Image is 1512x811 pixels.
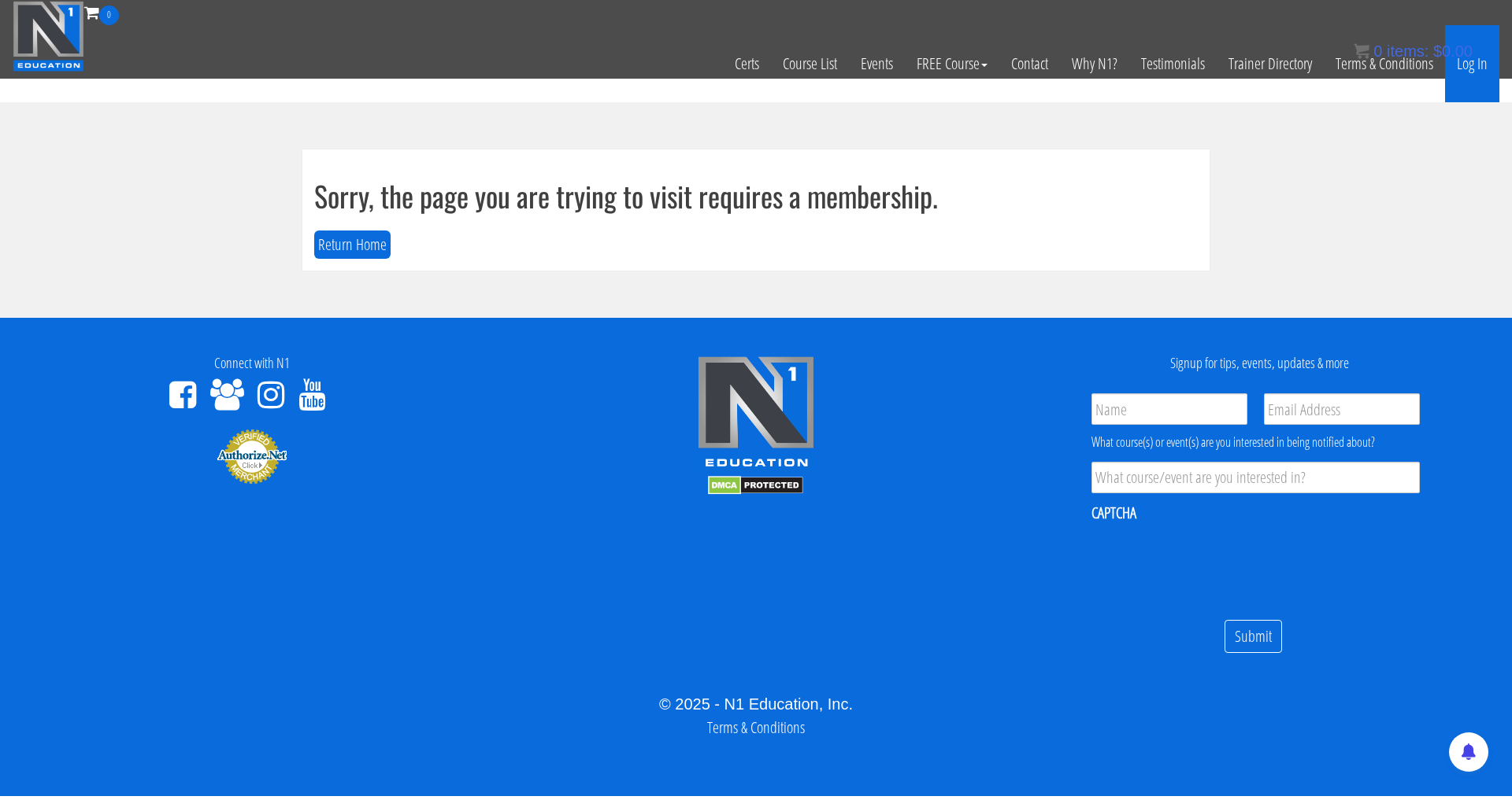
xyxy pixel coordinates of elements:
[1091,433,1420,452] div: What course(s) or event(s) are you interested in being notified about?
[1433,42,1473,60] bdi: 0.00
[1445,25,1499,102] a: Log In
[1373,42,1382,60] span: 0
[12,692,1500,716] div: © 2025 - N1 Education, Inc.
[1387,42,1429,60] span: items:
[1264,393,1420,425] input: Email Address
[1225,620,1282,654] input: Submit
[771,25,849,102] a: Course List
[1354,43,1369,59] img: icon11.png
[1020,356,1500,371] h4: Signup for tips, events, updates & more
[707,717,805,738] a: Terms & Conditions
[999,25,1060,102] a: Contact
[1091,462,1420,493] input: What course/event are you interested in?
[12,356,492,371] h4: Connect with N1
[1091,533,1331,595] iframe: reCAPTCHA
[849,25,905,102] a: Events
[1324,25,1445,102] a: Terms & Conditions
[217,428,287,485] img: Authorize.Net Merchant - Click to Verify
[314,230,391,260] button: Return Home
[1354,42,1473,60] a: 0 items: $0.00
[99,6,119,25] span: 0
[697,356,815,472] img: n1-edu-logo
[1091,393,1247,425] input: Name
[84,2,119,23] a: 0
[1060,25,1129,102] a: Why N1?
[1433,42,1442,60] span: $
[723,25,771,102] a: Certs
[314,180,1198,212] h1: Sorry, the page you are trying to visit requires a membership.
[708,476,803,495] img: DMCA.com Protection Status
[905,25,999,102] a: FREE Course
[13,1,84,72] img: n1-education
[1217,25,1324,102] a: Trainer Directory
[1091,503,1136,523] label: CAPTCHA
[1129,25,1217,102] a: Testimonials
